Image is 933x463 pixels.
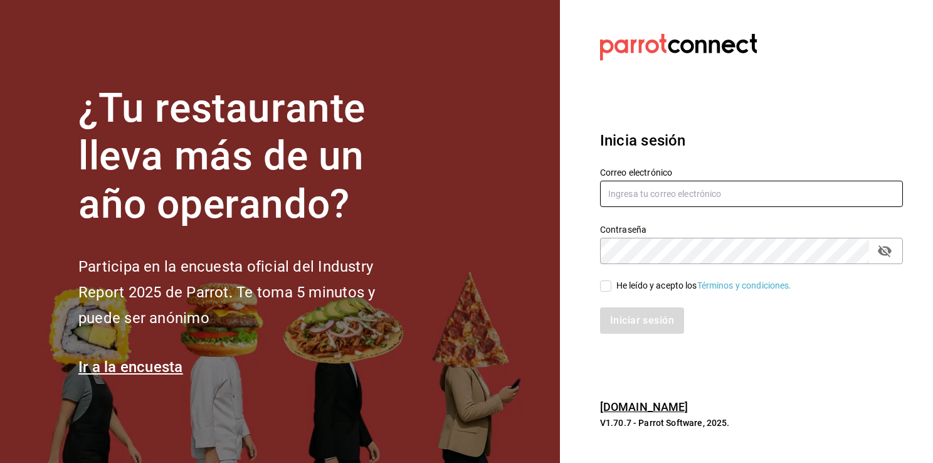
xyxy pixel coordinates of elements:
[78,85,417,229] h1: ¿Tu restaurante lleva más de un año operando?
[600,417,903,429] p: V1.70.7 - Parrot Software, 2025.
[697,280,792,290] a: Términos y condiciones.
[600,225,903,233] label: Contraseña
[600,168,903,176] label: Correo electrónico
[616,279,792,292] div: He leído y acepto los
[600,400,688,413] a: [DOMAIN_NAME]
[874,240,895,262] button: passwordField
[78,254,417,331] h2: Participa en la encuesta oficial del Industry Report 2025 de Parrot. Te toma 5 minutos y puede se...
[600,181,903,207] input: Ingresa tu correo electrónico
[600,129,903,152] h3: Inicia sesión
[78,358,183,376] a: Ir a la encuesta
